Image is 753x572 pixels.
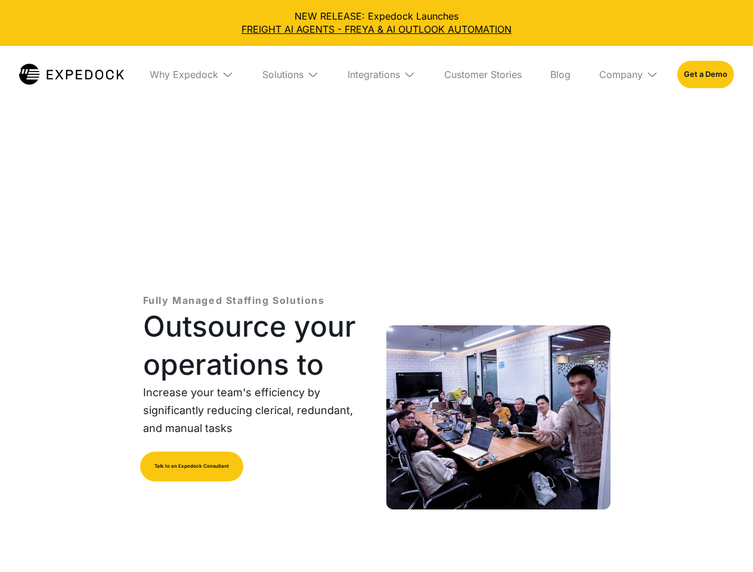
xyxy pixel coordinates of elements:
[150,69,218,80] div: Why Expedock
[143,293,325,307] p: Fully Managed Staffing Solutions
[253,46,329,103] div: Solutions
[140,46,243,103] div: Why Expedock
[590,46,668,103] div: Company
[143,384,367,437] p: Increase your team's efficiency by significantly reducing clerical, redundant, and manual tasks
[143,307,367,384] h1: Outsource your operations to
[435,46,531,103] a: Customer Stories
[10,10,743,36] div: NEW RELEASE: Expedock Launches
[599,69,643,80] div: Company
[140,452,243,481] a: Talk to an Expedock Consultant
[693,515,753,572] iframe: Chat Widget
[541,46,580,103] a: Blog
[10,23,743,36] a: FREIGHT AI AGENTS - FREYA & AI OUTLOOK AUTOMATION
[338,46,425,103] div: Integrations
[348,69,400,80] div: Integrations
[677,61,734,88] a: Get a Demo
[262,69,303,80] div: Solutions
